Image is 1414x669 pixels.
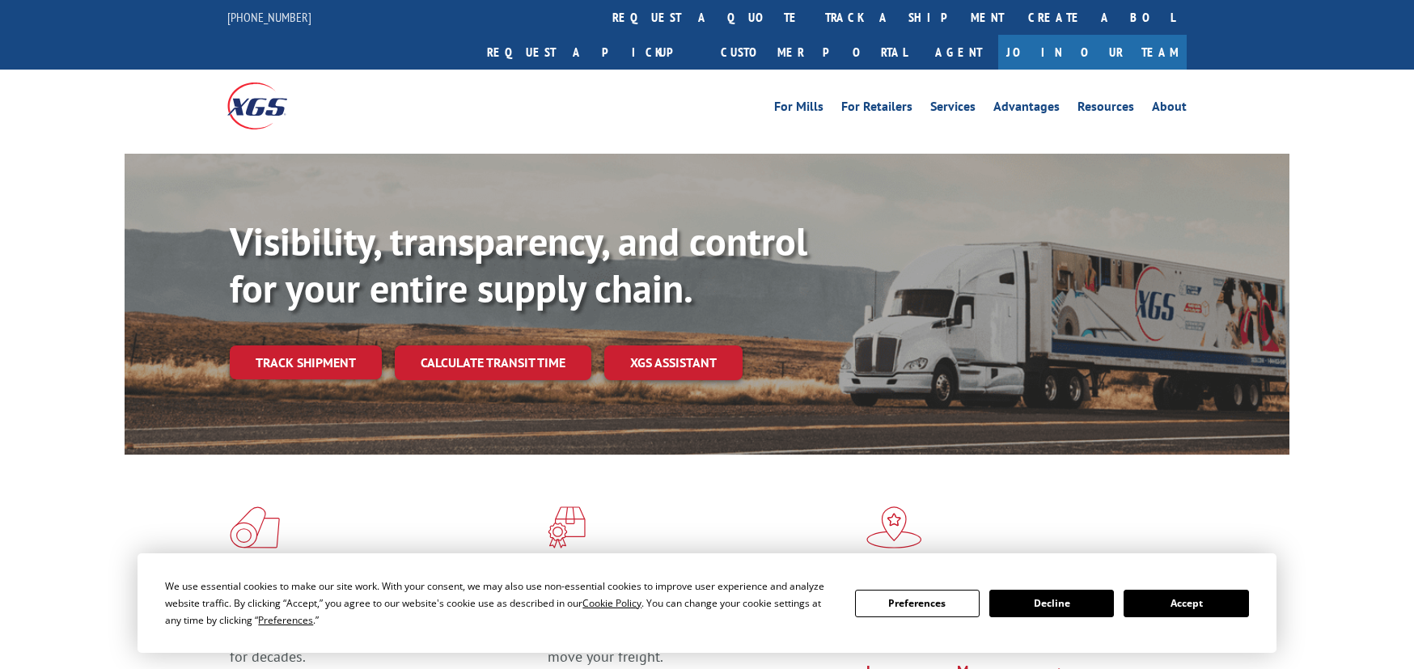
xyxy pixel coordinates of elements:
div: Cookie Consent Prompt [138,553,1276,653]
b: Visibility, transparency, and control for your entire supply chain. [230,216,807,313]
button: Preferences [855,590,980,617]
a: Agent [919,35,998,70]
img: xgs-icon-total-supply-chain-intelligence-red [230,506,280,548]
div: We use essential cookies to make our site work. With your consent, we may also use non-essential ... [165,578,835,629]
a: [PHONE_NUMBER] [227,9,311,25]
a: For Mills [774,100,823,118]
a: About [1152,100,1187,118]
span: Preferences [258,613,313,627]
a: Calculate transit time [395,345,591,380]
button: Accept [1124,590,1248,617]
img: xgs-icon-flagship-distribution-model-red [866,506,922,548]
a: Track shipment [230,345,382,379]
a: Resources [1077,100,1134,118]
button: Decline [989,590,1114,617]
img: xgs-icon-focused-on-flooring-red [548,506,586,548]
span: As an industry carrier of choice, XGS has brought innovation and dedication to flooring logistics... [230,608,535,666]
a: Services [930,100,976,118]
a: Join Our Team [998,35,1187,70]
a: For Retailers [841,100,912,118]
a: Request a pickup [475,35,709,70]
a: Advantages [993,100,1060,118]
a: XGS ASSISTANT [604,345,743,380]
a: Customer Portal [709,35,919,70]
span: Cookie Policy [582,596,641,610]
